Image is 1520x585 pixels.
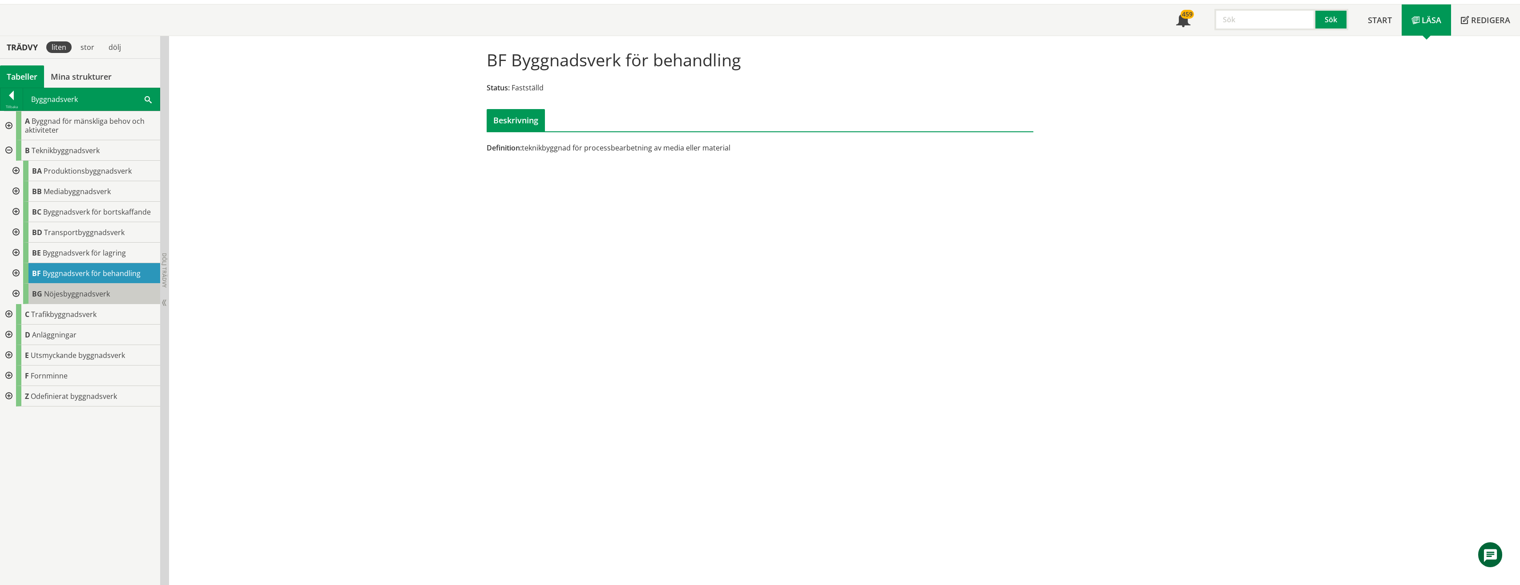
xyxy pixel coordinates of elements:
[487,109,545,131] div: Beskrivning
[43,248,126,258] span: Byggnadsverk för lagring
[1451,4,1520,36] a: Redigera
[487,50,741,69] h1: BF Byggnadsverk för behandling
[487,83,510,93] span: Status:
[44,65,118,88] a: Mina strukturer
[32,146,100,155] span: Teknikbyggnadsverk
[43,268,141,278] span: Byggnadsverk för behandling
[512,83,544,93] span: Fastställd
[31,371,68,381] span: Fornminne
[487,143,522,153] span: Definition:
[23,88,160,110] div: Byggnadsverk
[31,391,117,401] span: Odefinierat byggnadsverk
[1422,15,1441,25] span: Läsa
[25,309,29,319] span: C
[145,94,152,104] span: Sök i tabellen
[32,248,41,258] span: BE
[31,350,125,360] span: Utsmyckande byggnadsverk
[32,289,42,299] span: BG
[1214,9,1315,30] input: Sök
[44,187,111,196] span: Mediabyggnadsverk
[103,41,126,53] div: dölj
[161,253,168,288] span: Dölj trädvy
[32,187,42,196] span: BB
[75,41,100,53] div: stor
[32,166,42,176] span: BA
[1402,4,1451,36] a: Läsa
[0,103,23,110] div: Tillbaka
[32,207,41,217] span: BC
[32,268,41,278] span: BF
[32,330,77,340] span: Anläggningar
[25,371,29,381] span: F
[25,116,30,126] span: A
[487,143,847,153] div: teknikbyggnad för processbearbetning av media eller material
[32,227,42,237] span: BD
[1358,4,1402,36] a: Start
[1176,14,1190,28] span: Notifikationer
[46,41,72,53] div: liten
[1368,15,1392,25] span: Start
[25,146,30,155] span: B
[1315,9,1348,30] button: Sök
[44,227,125,237] span: Transportbyggnadsverk
[2,42,43,52] div: Trädvy
[25,391,29,401] span: Z
[43,207,151,217] span: Byggnadsverk för bortskaffande
[31,309,97,319] span: Trafikbyggnadsverk
[44,166,132,176] span: Produktionsbyggnadsverk
[25,350,29,360] span: E
[25,330,30,340] span: D
[44,289,110,299] span: Nöjesbyggnadsverk
[25,116,145,135] span: Byggnad för mänskliga behov och aktiviteter
[1181,10,1194,19] div: 459
[1471,15,1510,25] span: Redigera
[1166,4,1200,36] a: 459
